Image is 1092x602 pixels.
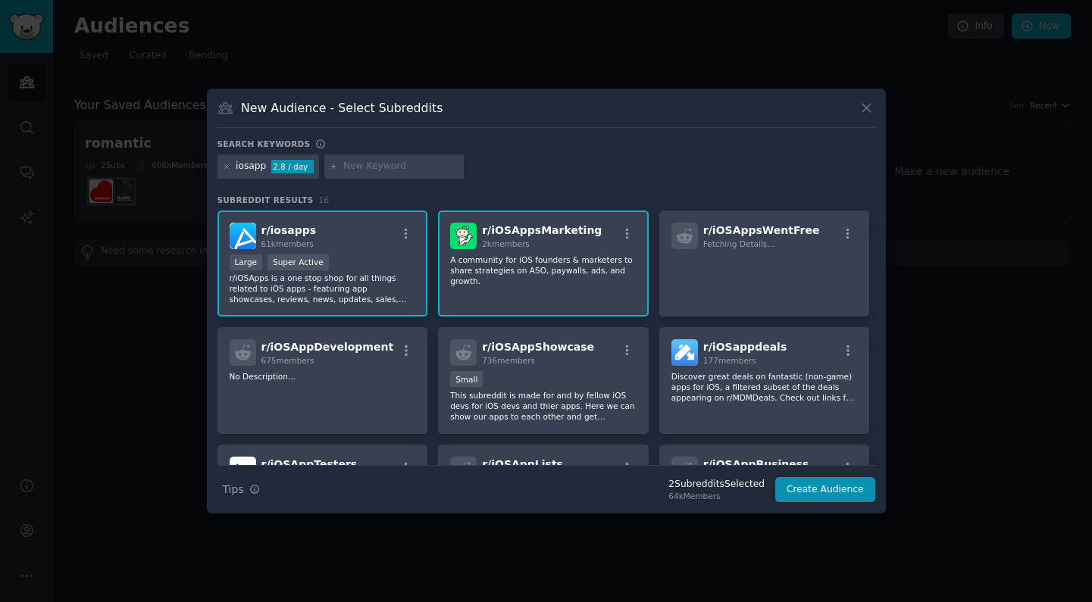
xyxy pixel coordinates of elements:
span: r/ iOSAppsWentFree [703,224,820,236]
span: r/ iOSAppLists [482,458,563,470]
img: iOSappdeals [671,339,698,366]
div: Small [450,371,483,387]
span: Subreddit Results [217,195,314,205]
span: Tips [223,482,244,498]
input: New Keyword [343,160,458,173]
p: r/iOSApps is a one stop shop for all things related to iOS apps - featuring app showcases, review... [230,273,416,304]
img: iOSAppsMarketing [450,223,477,249]
span: 736 members [482,356,535,365]
div: Super Active [268,254,329,270]
div: 2 Subreddit s Selected [668,478,765,491]
span: r/ iOSAppBusiness [703,458,809,470]
span: 177 members [703,356,756,365]
span: 16 [319,195,330,204]
span: r/ iOSAppShowcase [482,341,594,353]
button: Create Audience [775,477,875,503]
span: r/ iOSappdeals [703,341,787,353]
span: 61k members [261,239,314,248]
p: This subreddit is made for and by fellow iOS devs for iOS devs and thier apps. Here we can show o... [450,390,637,422]
img: iOSAppTesters [230,457,256,483]
span: r/ iOSAppDevelopment [261,341,394,353]
h3: New Audience - Select Subreddits [241,100,443,116]
span: 675 members [261,356,314,365]
img: iosapps [230,223,256,249]
span: r/ iOSAppsMarketing [482,224,602,236]
h3: Search keywords [217,139,311,149]
span: r/ iosapps [261,224,317,236]
div: iosapp [236,160,266,173]
span: r/ iOSAppTesters [261,458,358,470]
span: Fetching Details... [703,239,774,248]
p: No Description... [230,371,416,382]
div: 2.8 / day [271,160,314,173]
div: 64k Members [668,491,765,501]
p: A community for iOS founders & marketers to share strategies on ASO, paywalls, ads, and growth. [450,254,637,286]
div: Large [230,254,263,270]
button: Tips [217,476,265,503]
p: Discover great deals on fantastic (non-game) apps for iOS, a filtered subset of the deals appeari... [671,371,858,403]
span: 2k members [482,239,530,248]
